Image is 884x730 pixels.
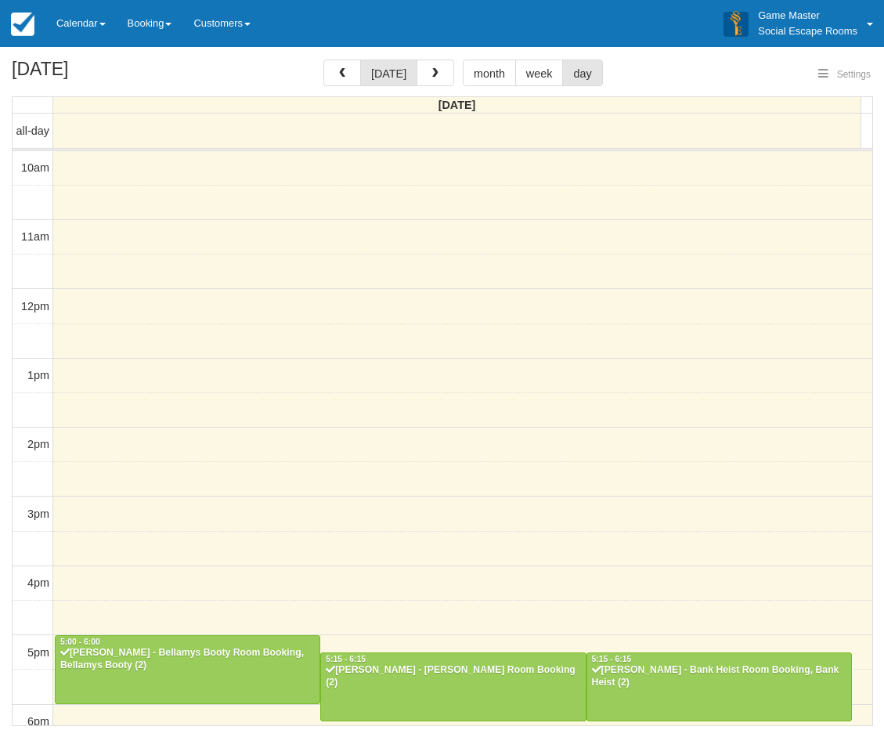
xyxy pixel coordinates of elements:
[60,647,316,672] div: [PERSON_NAME] - Bellamys Booty Room Booking, Bellamys Booty (2)
[326,655,366,663] span: 5:15 - 6:15
[12,60,210,89] h2: [DATE]
[837,69,871,80] span: Settings
[27,576,49,589] span: 4pm
[21,300,49,313] span: 12pm
[591,664,847,689] div: [PERSON_NAME] - Bank Heist Room Booking, Bank Heist (2)
[27,715,49,728] span: 6pm
[809,63,880,86] button: Settings
[438,99,476,111] span: [DATE]
[21,161,49,174] span: 10am
[27,646,49,659] span: 5pm
[27,369,49,381] span: 1pm
[320,652,586,721] a: 5:15 - 6:15[PERSON_NAME] - [PERSON_NAME] Room Booking (2)
[360,60,417,86] button: [DATE]
[55,635,320,704] a: 5:00 - 6:00[PERSON_NAME] - Bellamys Booty Room Booking, Bellamys Booty (2)
[586,652,852,721] a: 5:15 - 6:15[PERSON_NAME] - Bank Heist Room Booking, Bank Heist (2)
[11,13,34,36] img: checkfront-main-nav-mini-logo.png
[60,638,100,646] span: 5:00 - 6:00
[515,60,564,86] button: week
[562,60,602,86] button: day
[325,664,581,689] div: [PERSON_NAME] - [PERSON_NAME] Room Booking (2)
[592,655,632,663] span: 5:15 - 6:15
[723,11,749,36] img: A3
[27,438,49,450] span: 2pm
[463,60,516,86] button: month
[758,8,857,23] p: Game Master
[21,230,49,243] span: 11am
[16,125,49,137] span: all-day
[27,508,49,520] span: 3pm
[758,23,857,39] p: Social Escape Rooms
